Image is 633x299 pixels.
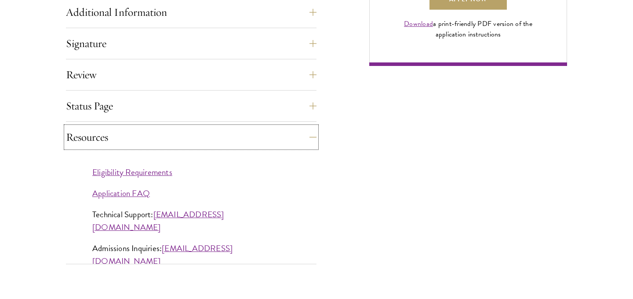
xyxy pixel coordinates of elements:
a: [EMAIL_ADDRESS][DOMAIN_NAME] [92,208,224,233]
p: Technical Support: [92,208,290,233]
button: Resources [66,127,316,148]
div: a print-friendly PDF version of the application instructions [394,18,542,40]
button: Additional Information [66,2,316,23]
p: Admissions Inquiries: [92,242,290,267]
a: Download [404,18,433,29]
a: [EMAIL_ADDRESS][DOMAIN_NAME] [92,242,233,267]
a: Eligibility Requirements [92,166,172,179]
button: Status Page [66,95,316,117]
button: Review [66,64,316,85]
button: Signature [66,33,316,54]
a: Application FAQ [92,187,150,200]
